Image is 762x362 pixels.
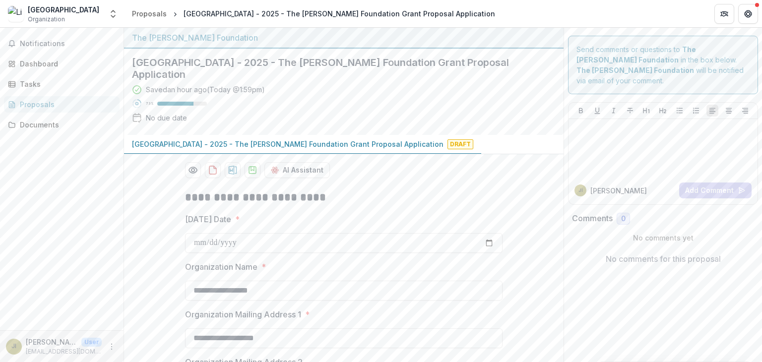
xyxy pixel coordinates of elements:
[132,8,167,19] div: Proposals
[128,6,499,21] nav: breadcrumb
[20,99,112,110] div: Proposals
[225,162,241,178] button: download-proposal
[606,253,721,265] p: No comments for this proposal
[20,120,112,130] div: Documents
[590,185,647,196] p: [PERSON_NAME]
[185,213,231,225] p: [DATE] Date
[576,66,694,74] strong: The [PERSON_NAME] Foundation
[447,139,473,149] span: Draft
[8,6,24,22] img: Liberty University
[739,105,751,117] button: Align Right
[621,215,626,223] span: 0
[146,113,187,123] div: No due date
[657,105,669,117] button: Heading 2
[132,32,556,44] div: The [PERSON_NAME] Foundation
[11,343,16,350] div: Jay Rebsamen III
[4,76,120,92] a: Tasks
[28,15,65,24] span: Organization
[146,84,265,95] div: Saved an hour ago ( Today @ 1:59pm )
[723,105,735,117] button: Align Center
[4,56,120,72] a: Dashboard
[81,338,102,347] p: User
[4,96,120,113] a: Proposals
[128,6,171,21] a: Proposals
[106,4,120,24] button: Open entity switcher
[185,308,301,320] p: Organization Mailing Address 1
[572,214,613,223] h2: Comments
[132,57,540,80] h2: [GEOGRAPHIC_DATA] - 2025 - The [PERSON_NAME] Foundation Grant Proposal Application
[706,105,718,117] button: Align Left
[132,139,444,149] p: [GEOGRAPHIC_DATA] - 2025 - The [PERSON_NAME] Foundation Grant Proposal Application
[578,188,583,193] div: Jay Rebsamen III
[28,4,99,15] div: [GEOGRAPHIC_DATA]
[185,162,201,178] button: Preview df1cb3b9-f094-46dd-80af-7022862fbda3-0.pdf
[146,100,153,107] p: 73 %
[4,36,120,52] button: Notifications
[106,341,118,353] button: More
[591,105,603,117] button: Underline
[690,105,702,117] button: Ordered List
[575,105,587,117] button: Bold
[20,40,116,48] span: Notifications
[184,8,495,19] div: [GEOGRAPHIC_DATA] - 2025 - The [PERSON_NAME] Foundation Grant Proposal Application
[674,105,686,117] button: Bullet List
[714,4,734,24] button: Partners
[20,59,112,69] div: Dashboard
[26,347,102,356] p: [EMAIL_ADDRESS][DOMAIN_NAME]
[738,4,758,24] button: Get Help
[640,105,652,117] button: Heading 1
[26,337,77,347] p: [PERSON_NAME] III
[572,233,754,243] p: No comments yet
[679,182,752,198] button: Add Comment
[185,261,257,273] p: Organization Name
[205,162,221,178] button: download-proposal
[624,105,636,117] button: Strike
[20,79,112,89] div: Tasks
[264,162,330,178] button: AI Assistant
[245,162,260,178] button: download-proposal
[568,36,758,94] div: Send comments or questions to in the box below. will be notified via email of your comment.
[608,105,620,117] button: Italicize
[4,117,120,133] a: Documents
